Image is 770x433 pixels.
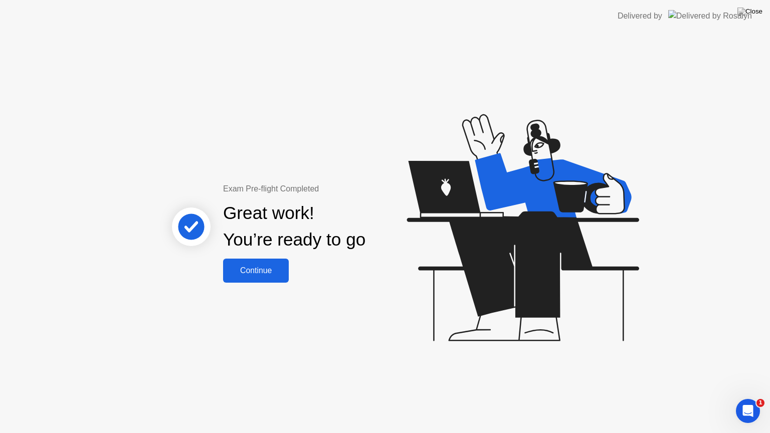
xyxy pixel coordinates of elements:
[223,259,289,283] button: Continue
[756,399,764,407] span: 1
[737,8,762,16] img: Close
[668,10,752,22] img: Delivered by Rosalyn
[736,399,760,423] iframe: Intercom live chat
[223,200,365,253] div: Great work! You’re ready to go
[223,183,430,195] div: Exam Pre-flight Completed
[618,10,662,22] div: Delivered by
[226,266,286,275] div: Continue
